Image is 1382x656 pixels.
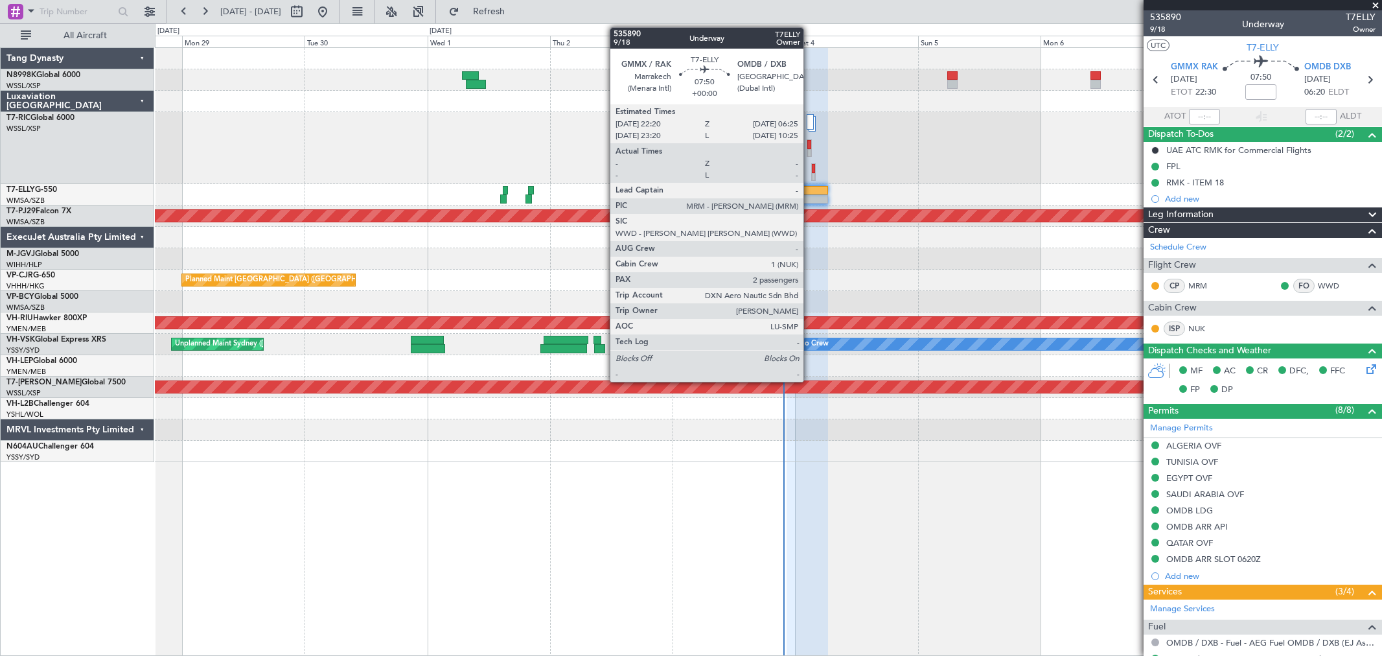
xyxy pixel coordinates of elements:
span: DP [1221,384,1233,397]
a: VHHH/HKG [6,281,45,291]
span: All Aircraft [34,31,137,40]
span: Refresh [462,7,516,16]
div: Mon 29 [182,36,305,47]
span: ATOT [1164,110,1186,123]
span: T7-[PERSON_NAME] [6,379,82,386]
a: T7-PJ29Falcon 7X [6,207,71,215]
div: Tue 30 [305,36,427,47]
span: 22:30 [1195,86,1216,99]
span: MF [1190,365,1203,378]
span: 07:50 [1250,71,1271,84]
a: M-JGVJGlobal 5000 [6,250,79,258]
span: ETOT [1171,86,1192,99]
div: RMK - ITEM 18 [1166,177,1224,188]
a: YMEN/MEB [6,367,46,377]
div: Sat 4 [796,36,918,47]
span: (2/2) [1335,127,1354,141]
div: FO [1293,279,1315,293]
span: T7ELLY [1346,10,1376,24]
div: Sun 5 [918,36,1041,47]
a: MRM [1188,280,1217,292]
a: WSSL/XSP [6,388,41,398]
span: ELDT [1328,86,1349,99]
a: T7-ELLYG-550 [6,186,57,194]
div: No Crew [799,334,829,354]
input: Trip Number [40,2,114,21]
div: Planned Maint Sydney ([PERSON_NAME] Intl) [666,334,816,354]
span: VP-CJR [6,272,33,279]
a: YSHL/WOL [6,410,43,419]
span: [DATE] [1304,73,1331,86]
div: QATAR OVF [1166,537,1213,548]
a: T7-RICGlobal 6000 [6,114,75,122]
a: WMSA/SZB [6,196,45,205]
span: FFC [1330,365,1345,378]
div: [DATE] [430,26,452,37]
a: WSSL/XSP [6,81,41,91]
a: WIHH/HLP [6,260,42,270]
span: N604AU [6,443,38,451]
button: Refresh [443,1,520,22]
span: M-JGVJ [6,250,35,258]
input: --:-- [1189,109,1220,124]
span: Dispatch Checks and Weather [1148,344,1271,358]
span: T7-ELLY [6,186,35,194]
span: 9/18 [1150,24,1181,35]
div: Fri 3 [673,36,795,47]
span: T7-RIC [6,114,30,122]
div: Underway [1242,18,1284,31]
a: VP-BCYGlobal 5000 [6,293,78,301]
span: Crew [1148,223,1170,238]
span: T7-ELLY [1247,41,1279,54]
a: WWD [1318,280,1347,292]
div: CP [1164,279,1185,293]
span: DFC, [1289,365,1309,378]
a: OMDB / DXB - Fuel - AEG Fuel OMDB / DXB (EJ Asia Only) [1166,637,1376,648]
button: All Aircraft [14,25,141,46]
span: 535890 [1150,10,1181,24]
span: (8/8) [1335,403,1354,417]
span: OMDB DXB [1304,61,1351,74]
a: N604AUChallenger 604 [6,443,94,451]
a: YMEN/MEB [6,324,46,334]
span: [DATE] [1171,73,1197,86]
div: [DATE] [157,26,179,37]
div: TUNISIA OVF [1166,456,1218,467]
span: Cabin Crew [1148,301,1197,316]
a: WSSL/XSP [6,124,41,134]
a: VH-VSKGlobal Express XRS [6,336,106,344]
span: N8998K [6,71,36,79]
a: T7-[PERSON_NAME]Global 7500 [6,379,126,386]
span: AC [1224,365,1236,378]
span: Fuel [1148,620,1166,635]
span: Services [1148,585,1182,600]
div: ISP [1164,322,1185,336]
span: (3/4) [1335,585,1354,598]
a: VH-L2BChallenger 604 [6,400,89,408]
a: Manage Permits [1150,422,1213,435]
div: Add new [1165,570,1376,581]
div: Thu 2 [550,36,673,47]
a: NUK [1188,323,1217,334]
span: [DATE] - [DATE] [220,6,281,18]
a: WMSA/SZB [6,303,45,312]
div: Add new [1165,193,1376,204]
span: FP [1190,384,1200,397]
span: 06:20 [1304,86,1325,99]
a: VH-LEPGlobal 6000 [6,357,77,365]
span: VH-RIU [6,314,33,322]
div: ALGERIA OVF [1166,440,1221,451]
span: ALDT [1340,110,1361,123]
div: Mon 6 [1041,36,1163,47]
div: EGYPT OVF [1166,473,1212,484]
span: VH-LEP [6,357,33,365]
div: Planned Maint [GEOGRAPHIC_DATA] ([GEOGRAPHIC_DATA] Intl) [185,270,402,290]
div: OMDB ARR API [1166,521,1228,532]
span: GMMX RAK [1171,61,1218,74]
a: VP-CJRG-650 [6,272,55,279]
span: VH-L2B [6,400,34,408]
span: VP-BCY [6,293,34,301]
a: Manage Services [1150,603,1215,616]
a: YSSY/SYD [6,452,40,462]
span: Flight Crew [1148,258,1196,273]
